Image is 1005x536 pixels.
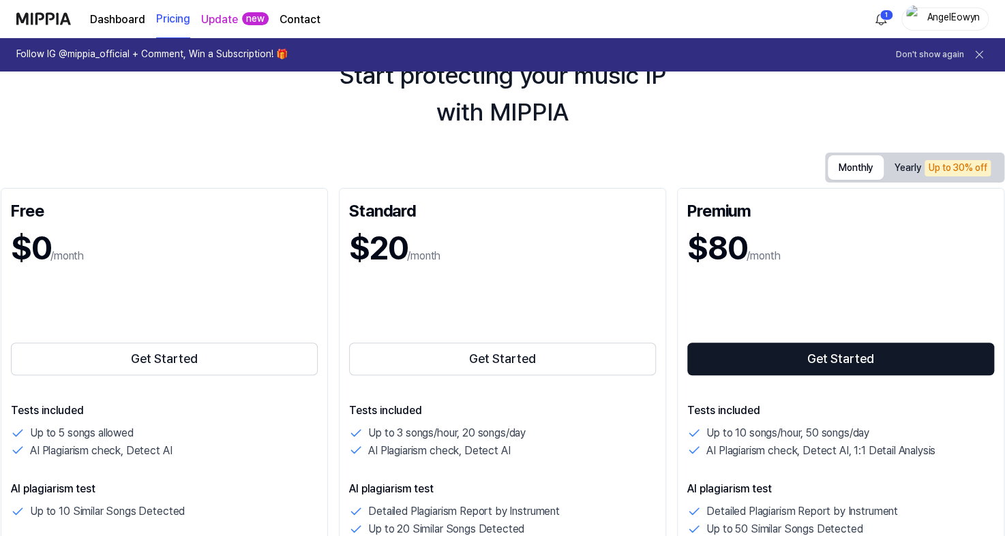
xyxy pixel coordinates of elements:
[11,343,318,375] button: Get Started
[156,1,190,38] a: Pricing
[901,7,989,31] button: profileAngelEowyn
[90,12,145,28] a: Dashboard
[687,481,994,497] p: AI plagiarism test
[349,340,656,378] a: Get Started
[349,225,407,271] h1: $20
[11,225,50,271] h1: $0
[349,403,656,419] p: Tests included
[906,5,922,33] img: profile
[30,503,185,520] p: Up to 10 Similar Songs Detected
[925,160,991,176] div: Up to 30% off
[280,12,320,28] a: Contact
[11,403,318,419] p: Tests included
[368,424,526,442] p: Up to 3 songs/hour, 20 songs/day
[30,442,172,460] p: AI Plagiarism check, Detect AI
[687,403,994,419] p: Tests included
[201,12,238,28] a: Update
[16,48,288,61] h1: Follow IG @mippia_official + Comment, Win a Subscription! 🎁
[884,156,1002,180] button: Yearly
[870,8,892,30] button: 알림1
[11,481,318,497] p: AI plagiarism test
[349,198,656,220] div: Standard
[828,155,884,180] button: Monthly
[706,424,869,442] p: Up to 10 songs/hour, 50 songs/day
[30,424,134,442] p: Up to 5 songs allowed
[927,11,980,26] div: AngelEowyn
[747,248,780,264] p: /month
[687,198,994,220] div: Premium
[349,481,656,497] p: AI plagiarism test
[407,248,440,264] p: /month
[11,198,318,220] div: Free
[368,503,560,520] p: Detailed Plagiarism Report by Instrument
[706,503,898,520] p: Detailed Plagiarism Report by Instrument
[706,442,935,460] p: AI Plagiarism check, Detect AI, 1:1 Detail Analysis
[368,442,510,460] p: AI Plagiarism check, Detect AI
[242,12,269,26] div: new
[873,11,889,27] img: 알림
[687,340,994,378] a: Get Started
[687,343,994,375] button: Get Started
[687,225,747,271] h1: $80
[349,343,656,375] button: Get Started
[896,49,964,61] button: Don't show again
[11,340,318,378] a: Get Started
[880,10,893,20] div: 1
[50,248,84,264] p: /month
